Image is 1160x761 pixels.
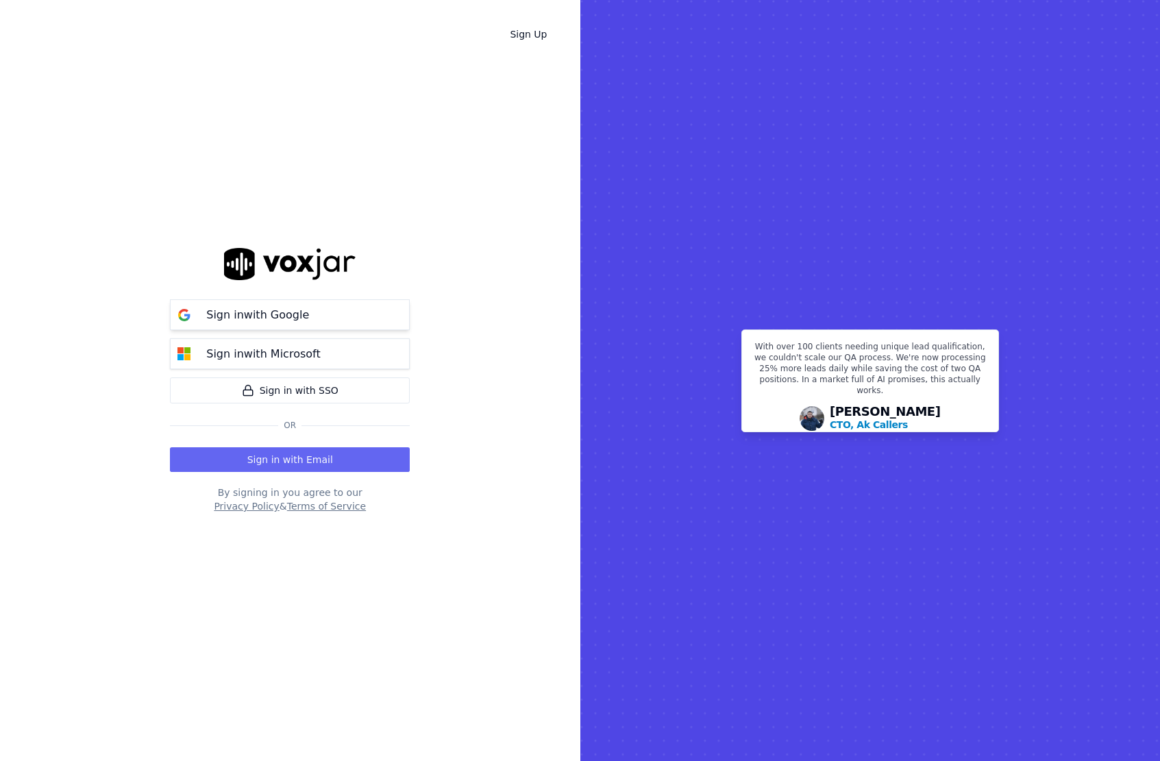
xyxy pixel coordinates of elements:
[278,420,301,431] span: Or
[170,299,410,330] button: Sign inwith Google
[287,499,366,513] button: Terms of Service
[170,377,410,403] a: Sign in with SSO
[171,340,198,368] img: microsoft Sign in button
[170,447,410,472] button: Sign in with Email
[224,248,356,280] img: logo
[499,22,558,47] a: Sign Up
[206,346,320,362] p: Sign in with Microsoft
[171,301,198,329] img: google Sign in button
[206,307,309,323] p: Sign in with Google
[170,338,410,369] button: Sign inwith Microsoft
[214,499,279,513] button: Privacy Policy
[750,341,990,401] p: With over 100 clients needing unique lead qualification, we couldn't scale our QA process. We're ...
[800,406,824,431] img: Avatar
[170,486,410,513] div: By signing in you agree to our &
[830,418,908,432] p: CTO, Ak Callers
[830,406,941,432] div: [PERSON_NAME]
